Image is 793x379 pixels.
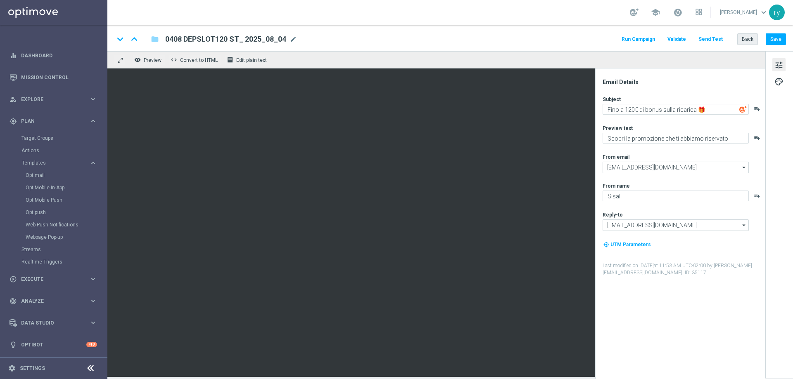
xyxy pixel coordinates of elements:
div: Templates [22,160,89,165]
div: Optibot [9,334,97,355]
span: Analyze [21,299,89,304]
span: Templates [22,160,81,165]
button: track_changes Analyze keyboard_arrow_right [9,298,97,304]
a: Mission Control [21,66,97,88]
a: Webpage Pop-up [26,234,86,240]
button: folder [150,33,160,46]
a: Streams [21,246,86,253]
img: optiGenie.svg [739,106,747,113]
button: Mission Control [9,74,97,81]
button: remove_red_eye Preview [132,54,165,65]
div: play_circle_outline Execute keyboard_arrow_right [9,276,97,282]
i: receipt [227,56,233,63]
i: keyboard_arrow_right [89,319,97,327]
button: gps_fixed Plan keyboard_arrow_right [9,118,97,125]
i: keyboard_arrow_up [128,33,140,45]
button: palette [772,75,786,88]
a: Actions [21,147,86,154]
div: Email Details [603,78,765,86]
a: Web Push Notifications [26,221,86,228]
label: Reply-to [603,212,623,218]
i: keyboard_arrow_right [89,95,97,103]
div: Realtime Triggers [21,256,107,268]
div: Actions [21,144,107,157]
button: Send Test [697,34,724,45]
i: gps_fixed [9,118,17,125]
button: equalizer Dashboard [9,52,97,59]
a: [PERSON_NAME]keyboard_arrow_down [719,6,769,19]
button: Save [766,33,786,45]
div: Templates [21,157,107,243]
span: | ID: 35117 [682,270,706,275]
label: Subject [603,96,621,103]
div: Streams [21,243,107,256]
div: Plan [9,118,89,125]
a: Optipush [26,209,86,216]
div: Webpage Pop-up [26,231,107,243]
button: my_location UTM Parameters [603,240,652,249]
i: arrow_drop_down [740,220,748,231]
i: keyboard_arrow_right [89,159,97,167]
a: Settings [20,366,45,371]
a: Optibot [21,334,86,355]
i: keyboard_arrow_down [114,33,126,45]
i: my_location [603,242,609,247]
button: playlist_add [754,106,760,112]
input: Select [603,162,749,173]
div: Analyze [9,297,89,305]
a: Optimail [26,172,86,179]
i: keyboard_arrow_right [89,297,97,305]
div: Web Push Notifications [26,219,107,231]
span: palette [774,76,784,87]
i: playlist_add [754,134,760,141]
div: OptiMobile Push [26,194,107,206]
button: playlist_add [754,192,760,199]
i: person_search [9,96,17,103]
i: equalizer [9,52,17,59]
i: keyboard_arrow_right [89,117,97,125]
span: Plan [21,119,89,124]
button: Run Campaign [620,34,656,45]
div: Optimail [26,169,107,181]
button: receipt Edit plain text [225,54,271,65]
div: ry [769,5,785,20]
button: Validate [666,34,687,45]
span: UTM Parameters [610,242,651,247]
a: OptiMobile Push [26,197,86,203]
div: Target Groups [21,132,107,144]
i: folder [151,34,159,44]
span: Validate [667,36,686,42]
div: Dashboard [9,45,97,66]
input: Select [603,219,749,231]
div: Mission Control [9,66,97,88]
a: Target Groups [21,135,86,141]
div: lightbulb Optibot +10 [9,341,97,348]
div: +10 [86,342,97,347]
label: Preview text [603,125,633,132]
a: Dashboard [21,45,97,66]
i: play_circle_outline [9,275,17,283]
span: mode_edit [290,35,297,43]
span: school [651,8,660,17]
span: Data Studio [21,320,89,325]
i: track_changes [9,297,17,305]
button: person_search Explore keyboard_arrow_right [9,96,97,103]
div: Optipush [26,206,107,219]
span: tune [774,60,784,71]
a: OptiMobile In-App [26,184,86,191]
label: From name [603,183,630,189]
div: OptiMobile In-App [26,181,107,194]
label: Last modified on [DATE] at 11:53 AM UTC-02:00 by [PERSON_NAME][EMAIL_ADDRESS][DOMAIN_NAME] [603,262,765,276]
div: Explore [9,96,89,103]
div: Execute [9,275,89,283]
button: Templates keyboard_arrow_right [21,160,97,166]
span: Convert to HTML [180,57,218,63]
i: settings [8,365,16,372]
